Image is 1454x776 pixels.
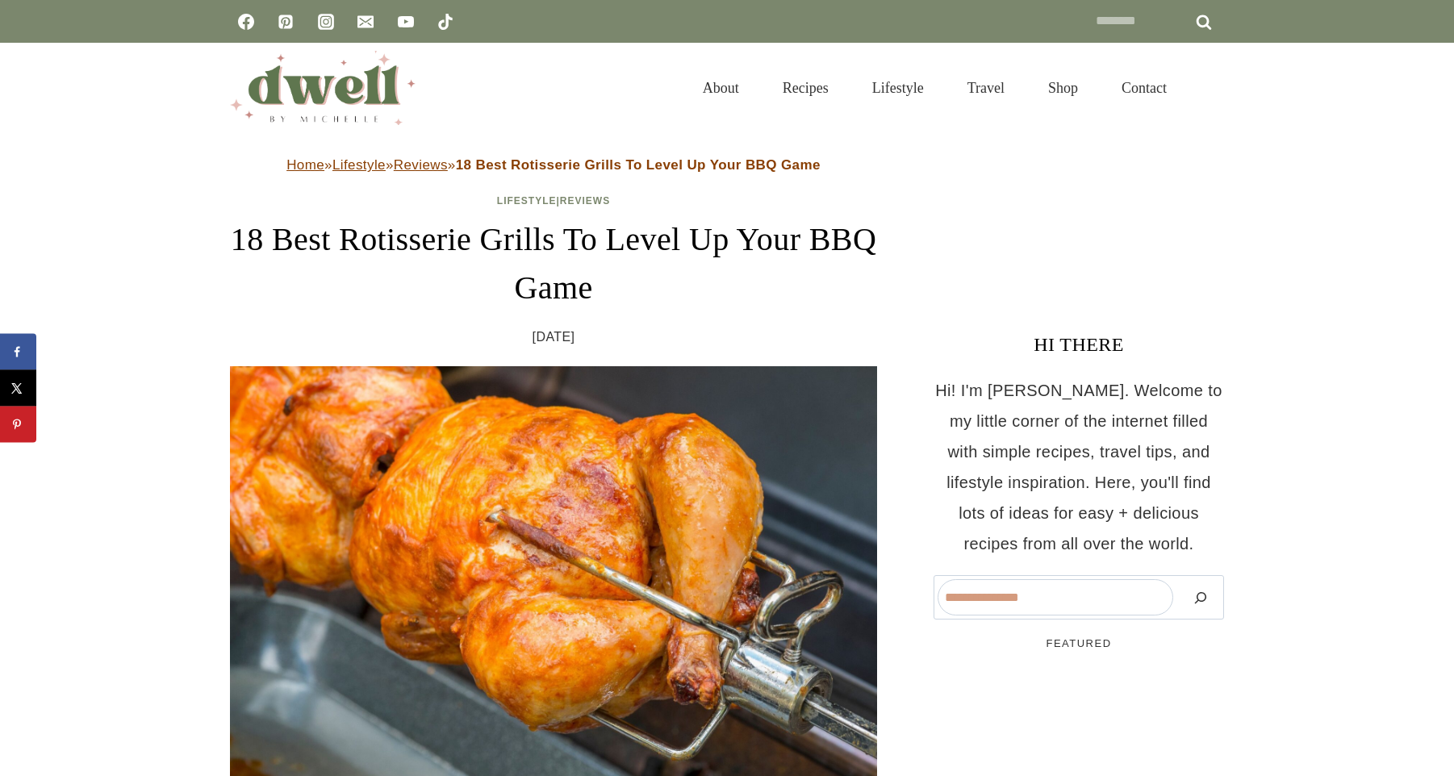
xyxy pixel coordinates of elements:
[429,6,462,38] a: TikTok
[560,195,610,207] a: Reviews
[850,60,946,116] a: Lifestyle
[269,6,302,38] a: Pinterest
[230,215,877,312] h1: 18 Best Rotisserie Grills To Level Up Your BBQ Game
[349,6,382,38] a: Email
[286,157,324,173] a: Home
[1197,74,1224,102] button: View Search Form
[533,325,575,349] time: [DATE]
[681,60,1189,116] nav: Primary Navigation
[332,157,386,173] a: Lifestyle
[390,6,422,38] a: YouTube
[394,157,448,173] a: Reviews
[934,330,1224,359] h3: HI THERE
[497,195,610,207] span: |
[310,6,342,38] a: Instagram
[1026,60,1100,116] a: Shop
[934,636,1224,652] h5: FEATURED
[1100,60,1189,116] a: Contact
[681,60,761,116] a: About
[230,51,416,125] img: DWELL by michelle
[286,157,821,173] span: » » »
[1181,579,1220,615] button: Search
[934,375,1224,559] p: Hi! I'm [PERSON_NAME]. Welcome to my little corner of the internet filled with simple recipes, tr...
[946,60,1026,116] a: Travel
[761,60,850,116] a: Recipes
[230,6,262,38] a: Facebook
[456,157,821,173] strong: 18 Best Rotisserie Grills To Level Up Your BBQ Game
[497,195,557,207] a: Lifestyle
